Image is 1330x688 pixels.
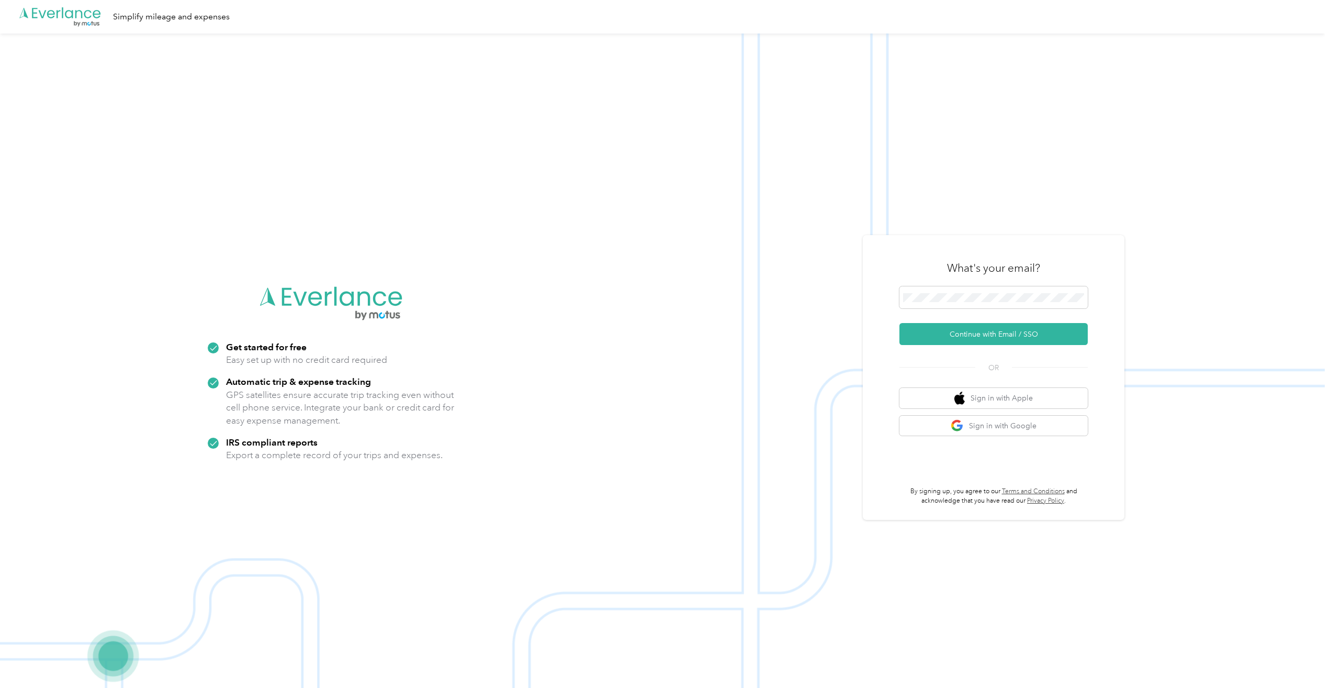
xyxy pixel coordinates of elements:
[226,341,307,352] strong: Get started for free
[1002,487,1065,495] a: Terms and Conditions
[226,353,387,367] p: Easy set up with no credit card required
[954,392,965,405] img: apple logo
[899,388,1088,408] button: apple logoSign in with Apple
[899,487,1088,505] p: By signing up, you agree to our and acknowledge that you have read our .
[947,261,1040,275] h3: What's your email?
[113,10,230,24] div: Simplify mileage and expenses
[226,376,371,387] strong: Automatic trip & expense tracking
[226,437,318,448] strong: IRS compliant reports
[226,449,443,462] p: Export a complete record of your trips and expenses.
[899,416,1088,436] button: google logoSign in with Google
[951,419,964,432] img: google logo
[1027,497,1064,505] a: Privacy Policy
[975,362,1012,373] span: OR
[226,389,455,427] p: GPS satellites ensure accurate trip tracking even without cell phone service. Integrate your bank...
[899,323,1088,345] button: Continue with Email / SSO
